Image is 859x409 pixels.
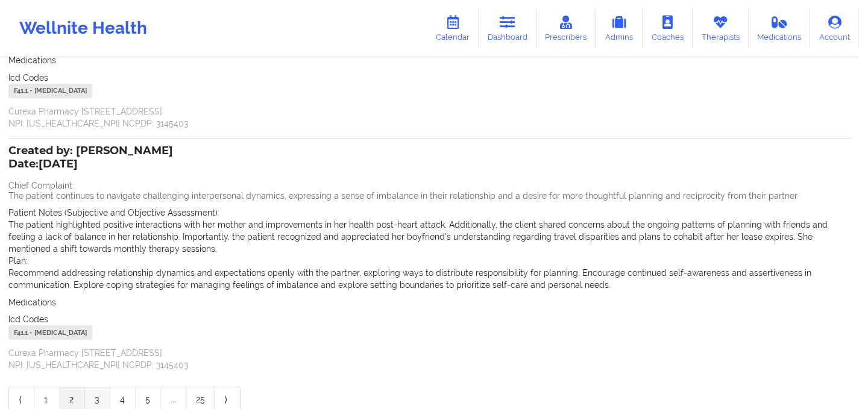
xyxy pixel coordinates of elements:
p: Date: [DATE] [8,157,173,172]
span: Chief Complaint: [8,181,74,190]
div: F41.1 - [MEDICAL_DATA] [8,325,92,340]
p: The patient highlighted positive interactions with her mother and improvements in her health post... [8,219,851,255]
a: Coaches [643,8,693,48]
a: Calendar [427,8,479,48]
a: Medications [749,8,811,48]
p: Curexa Pharmacy [STREET_ADDRESS] NPI: [US_HEALTHCARE_NPI] NCPDP: 3145403 [8,347,851,371]
a: Account [810,8,859,48]
a: Prescribers [536,8,596,48]
span: Plan: [8,256,28,266]
span: Medications [8,55,56,65]
p: Curexa Pharmacy [STREET_ADDRESS] NPI: [US_HEALTHCARE_NPI] NCPDP: 3145403 [8,105,851,130]
span: Icd Codes [8,314,48,324]
div: Created by: [PERSON_NAME] [8,145,173,172]
a: Therapists [693,8,749,48]
span: Icd Codes [8,73,48,83]
span: Medications [8,298,56,307]
a: Admins [596,8,643,48]
p: Recommend addressing relationship dynamics and expectations openly with the partner, exploring wa... [8,267,851,291]
p: The patient continues to navigate challenging interpersonal dynamics, expressing a sense of imbal... [8,190,851,202]
div: F41.1 - [MEDICAL_DATA] [8,84,92,98]
a: Dashboard [479,8,536,48]
span: Patient Notes (Subjective and Objective Assessment): [8,208,219,217]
